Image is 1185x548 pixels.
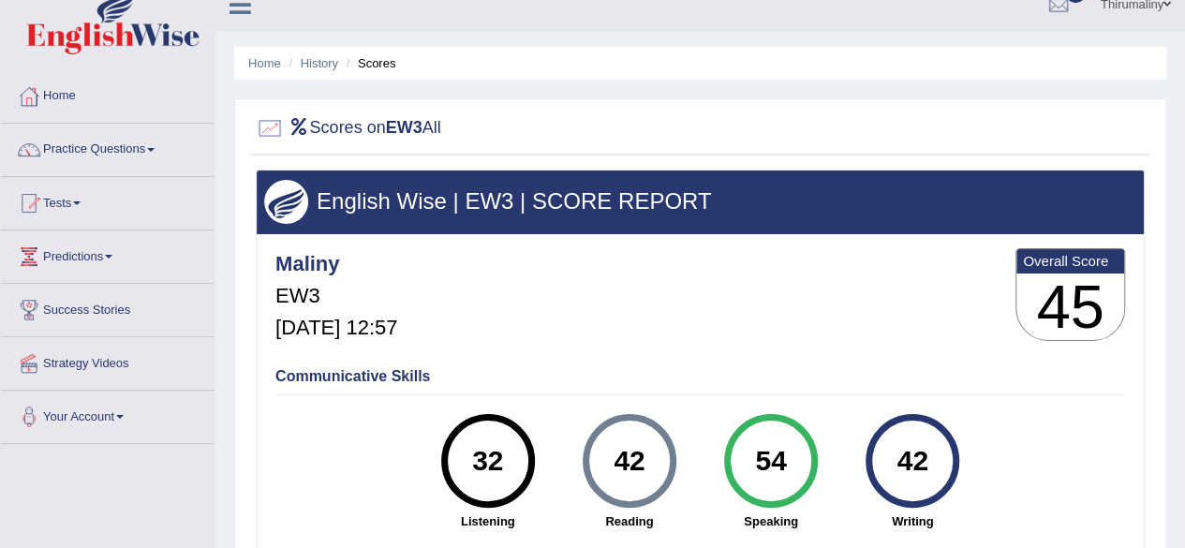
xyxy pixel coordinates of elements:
[1,70,215,117] a: Home
[1,391,215,437] a: Your Account
[275,285,397,307] h5: EW3
[301,56,338,70] a: History
[736,422,805,500] div: 54
[595,422,663,500] div: 42
[1,337,215,384] a: Strategy Videos
[256,114,441,142] h2: Scores on All
[386,118,422,137] b: EW3
[275,253,397,275] h4: Maliny
[709,512,832,530] strong: Speaking
[879,422,947,500] div: 42
[568,512,690,530] strong: Reading
[453,422,522,500] div: 32
[275,317,397,339] h5: [DATE] 12:57
[1,284,215,331] a: Success Stories
[275,368,1125,385] h4: Communicative Skills
[264,180,308,224] img: wings.png
[248,56,281,70] a: Home
[1,230,215,277] a: Predictions
[426,512,549,530] strong: Listening
[342,54,396,72] li: Scores
[264,189,1136,214] h3: English Wise | EW3 | SCORE REPORT
[852,512,974,530] strong: Writing
[1,124,215,170] a: Practice Questions
[1016,274,1124,341] h3: 45
[1,177,215,224] a: Tests
[1023,253,1118,269] b: Overall Score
